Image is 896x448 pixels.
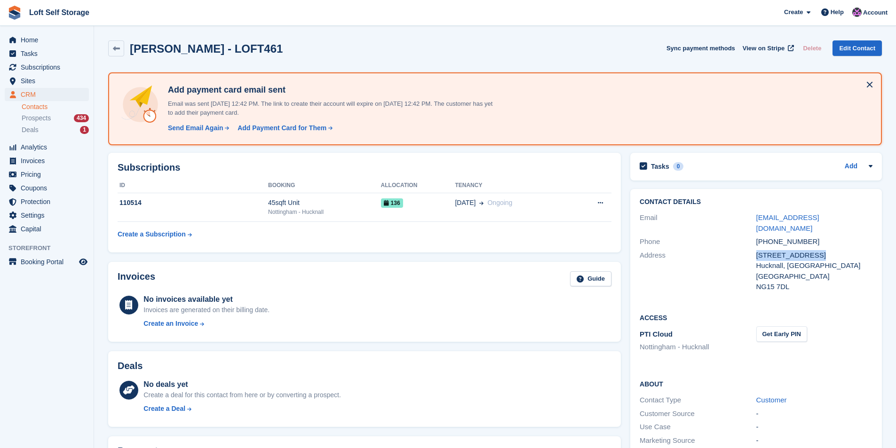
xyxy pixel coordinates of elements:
[268,208,381,216] div: Nottingham - Hucknall
[80,126,89,134] div: 1
[118,178,268,193] th: ID
[5,141,89,154] a: menu
[5,222,89,236] a: menu
[8,244,94,253] span: Storefront
[21,74,77,87] span: Sites
[640,313,872,322] h2: Access
[5,61,89,74] a: menu
[21,61,77,74] span: Subscriptions
[5,154,89,167] a: menu
[21,141,77,154] span: Analytics
[164,99,493,118] p: Email was sent [DATE] 12:42 PM. The link to create their account will expire on [DATE] 12:42 PM. ...
[22,126,39,134] span: Deals
[487,199,512,206] span: Ongoing
[756,250,872,261] div: [STREET_ADDRESS]
[21,154,77,167] span: Invoices
[22,114,51,123] span: Prospects
[756,435,872,446] div: -
[143,390,341,400] div: Create a deal for this contact from here or by converting a prospect.
[756,271,872,282] div: [GEOGRAPHIC_DATA]
[799,40,825,56] button: Delete
[21,209,77,222] span: Settings
[455,198,476,208] span: [DATE]
[570,271,611,287] a: Guide
[143,379,341,390] div: No deals yet
[756,422,872,432] div: -
[845,161,857,172] a: Add
[673,162,684,171] div: 0
[5,47,89,60] a: menu
[120,85,160,125] img: add-payment-card-4dbda4983b697a7845d177d07a5d71e8a16f1ec00487972de202a45f1e8132f5.svg
[640,330,673,338] span: PTI Cloud
[168,123,223,133] div: Send Email Again
[21,195,77,208] span: Protection
[143,319,270,329] a: Create an Invoice
[756,213,819,232] a: [EMAIL_ADDRESS][DOMAIN_NAME]
[640,342,756,353] li: Nottingham - Hucknall
[5,33,89,47] a: menu
[756,326,807,342] button: Get Early PIN
[5,209,89,222] a: menu
[640,422,756,432] div: Use Case
[381,198,403,208] span: 136
[863,8,888,17] span: Account
[118,226,192,243] a: Create a Subscription
[268,198,381,208] div: 45sqft Unit
[640,409,756,419] div: Customer Source
[21,255,77,268] span: Booking Portal
[22,113,89,123] a: Prospects 434
[5,168,89,181] a: menu
[21,47,77,60] span: Tasks
[130,42,283,55] h2: [PERSON_NAME] - LOFT461
[118,162,611,173] h2: Subscriptions
[118,271,155,287] h2: Invoices
[739,40,796,56] a: View on Stripe
[238,123,326,133] div: Add Payment Card for Them
[640,379,872,388] h2: About
[234,123,333,133] a: Add Payment Card for Them
[78,256,89,267] a: Preview store
[143,404,341,414] a: Create a Deal
[21,33,77,47] span: Home
[118,361,143,371] h2: Deals
[21,222,77,236] span: Capital
[831,8,844,17] span: Help
[455,178,571,193] th: Tenancy
[5,88,89,101] a: menu
[74,114,89,122] div: 434
[756,396,787,404] a: Customer
[640,236,756,247] div: Phone
[756,409,872,419] div: -
[143,305,270,315] div: Invoices are generated on their billing date.
[164,85,493,95] h4: Add payment card email sent
[381,178,455,193] th: Allocation
[22,125,89,135] a: Deals 1
[22,102,89,111] a: Contacts
[143,404,185,414] div: Create a Deal
[118,198,268,208] div: 110514
[21,168,77,181] span: Pricing
[21,88,77,101] span: CRM
[756,236,872,247] div: [PHONE_NUMBER]
[5,181,89,195] a: menu
[21,181,77,195] span: Coupons
[756,260,872,271] div: Hucknall, [GEOGRAPHIC_DATA]
[5,195,89,208] a: menu
[143,319,198,329] div: Create an Invoice
[640,198,872,206] h2: Contact Details
[640,212,756,234] div: Email
[784,8,803,17] span: Create
[8,6,22,20] img: stora-icon-8386f47178a22dfd0bd8f6a31ec36ba5ce8667c1dd55bd0f319d3a0aa187defe.svg
[118,229,186,239] div: Create a Subscription
[5,255,89,268] a: menu
[833,40,882,56] a: Edit Contact
[268,178,381,193] th: Booking
[666,40,735,56] button: Sync payment methods
[640,250,756,292] div: Address
[743,44,785,53] span: View on Stripe
[640,395,756,406] div: Contact Type
[5,74,89,87] a: menu
[143,294,270,305] div: No invoices available yet
[640,435,756,446] div: Marketing Source
[25,5,93,20] a: Loft Self Storage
